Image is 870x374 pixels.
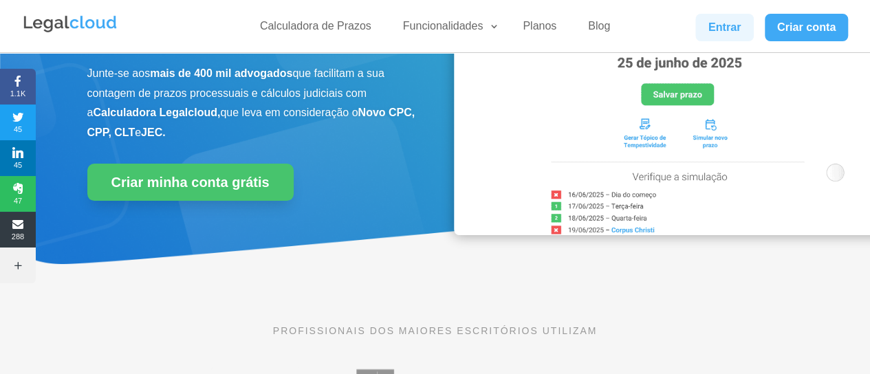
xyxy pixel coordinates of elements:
p: PROFISSIONAIS DOS MAIORES ESCRITÓRIOS UTILIZAM [87,323,783,338]
a: Blog [580,19,618,39]
img: Legalcloud Logo [22,14,118,34]
p: Junte-se aos que facilitam a sua contagem de prazos processuais e cálculos judiciais com a que le... [87,64,416,143]
b: mais de 400 mil advogados [150,67,292,79]
b: JEC. [141,126,166,138]
b: Calculadora Legalcloud, [93,107,220,118]
a: Funcionalidades [395,19,500,39]
a: Planos [514,19,565,39]
a: Calculadora de Prazos [252,19,380,39]
a: Entrar [695,14,753,41]
a: Logo da Legalcloud [22,25,118,36]
a: Criar conta [765,14,849,41]
a: Criar minha conta grátis [87,164,294,201]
